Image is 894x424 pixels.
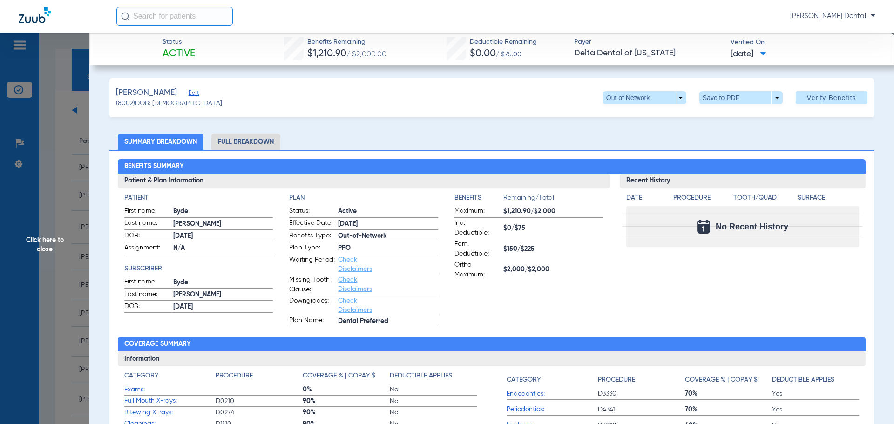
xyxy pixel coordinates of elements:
app-breakdown-title: Benefits [454,193,503,206]
span: $0.00 [470,49,496,59]
li: Full Breakdown [211,134,280,150]
h4: Deductible Applies [390,371,452,381]
span: D3330 [598,389,685,398]
button: Verify Benefits [796,91,867,104]
span: Edit [189,90,197,99]
span: [PERSON_NAME] [173,219,273,229]
span: [DATE] [173,302,273,312]
span: Last name: [124,289,170,301]
span: Benefits Type: [289,231,335,242]
span: [DATE] [731,48,766,60]
span: First name: [124,206,170,217]
span: Status [163,37,195,47]
span: 0% [303,385,390,394]
span: Byde [173,278,273,288]
span: [DATE] [173,231,273,241]
span: Status: [289,206,335,217]
button: Out of Network [603,91,686,104]
span: Yes [772,389,859,398]
span: Maximum: [454,206,500,217]
span: / $2,000.00 [346,51,386,58]
iframe: Chat Widget [847,379,894,424]
span: Payer [574,37,723,47]
app-breakdown-title: Surface [798,193,859,206]
h4: Procedure [598,375,635,385]
span: Periodontics: [507,404,598,414]
app-breakdown-title: Deductible Applies [772,371,859,388]
span: Last name: [124,218,170,229]
span: Waiting Period: [289,255,335,274]
h3: Patient & Plan Information [118,174,610,188]
span: Bitewing X-rays: [124,408,216,417]
h4: Plan [289,193,438,203]
span: (8002) DOB: [DEMOGRAPHIC_DATA] [116,99,222,108]
span: [PERSON_NAME] Dental [790,12,875,21]
span: $1,210.90 [307,49,346,59]
span: Delta Dental of [US_STATE] [574,47,723,59]
app-breakdown-title: Category [507,371,598,388]
h4: Subscriber [124,264,273,274]
span: DOB: [124,302,170,313]
li: Summary Breakdown [118,134,203,150]
h3: Recent History [620,174,866,188]
app-breakdown-title: Deductible Applies [390,371,477,384]
span: Out-of-Network [338,231,438,241]
span: Fam. Deductible: [454,239,500,259]
h4: Category [507,375,541,385]
span: PPO [338,243,438,253]
span: D0210 [216,397,303,406]
span: No [390,385,477,394]
app-breakdown-title: Patient [124,193,273,203]
span: Plan Type: [289,243,335,254]
span: D0274 [216,408,303,417]
span: D4341 [598,405,685,414]
span: No [390,408,477,417]
a: Check Disclaimers [338,276,372,292]
span: No [390,397,477,406]
span: 90% [303,408,390,417]
h4: Tooth/Quad [733,193,795,203]
h4: Surface [798,193,859,203]
span: $1,210.90/$2,000 [503,207,603,216]
span: 70% [685,405,772,414]
span: Endodontics: [507,389,598,399]
h2: Benefits Summary [118,159,866,174]
h4: Benefits [454,193,503,203]
h3: Information [118,351,866,366]
span: Verify Benefits [807,94,856,101]
app-breakdown-title: Coverage % | Copay $ [303,371,390,384]
span: First name: [124,277,170,288]
app-breakdown-title: Tooth/Quad [733,193,795,206]
span: No Recent History [716,222,788,231]
h4: Date [626,193,665,203]
input: Search for patients [116,7,233,26]
h4: Category [124,371,158,381]
span: Verified On [731,38,879,47]
img: Calendar [697,220,710,234]
app-breakdown-title: Procedure [598,371,685,388]
span: Active [338,207,438,216]
span: Full Mouth X-rays: [124,396,216,406]
span: N/A [173,243,273,253]
span: [PERSON_NAME] [116,87,177,99]
span: Yes [772,405,859,414]
h4: Coverage % | Copay $ [685,375,758,385]
span: Remaining/Total [503,193,603,206]
h4: Procedure [216,371,253,381]
span: Plan Name: [289,316,335,327]
h4: Procedure [673,193,730,203]
app-breakdown-title: Coverage % | Copay $ [685,371,772,388]
a: Check Disclaimers [338,297,372,313]
span: Deductible Remaining [470,37,537,47]
span: Effective Date: [289,218,335,229]
h4: Coverage % | Copay $ [303,371,375,381]
button: Save to PDF [699,91,783,104]
h2: Coverage Summary [118,337,866,352]
a: Check Disclaimers [338,256,372,272]
span: $2,000/$2,000 [503,265,603,275]
h4: Deductible Applies [772,375,834,385]
span: Ortho Maximum: [454,260,500,280]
